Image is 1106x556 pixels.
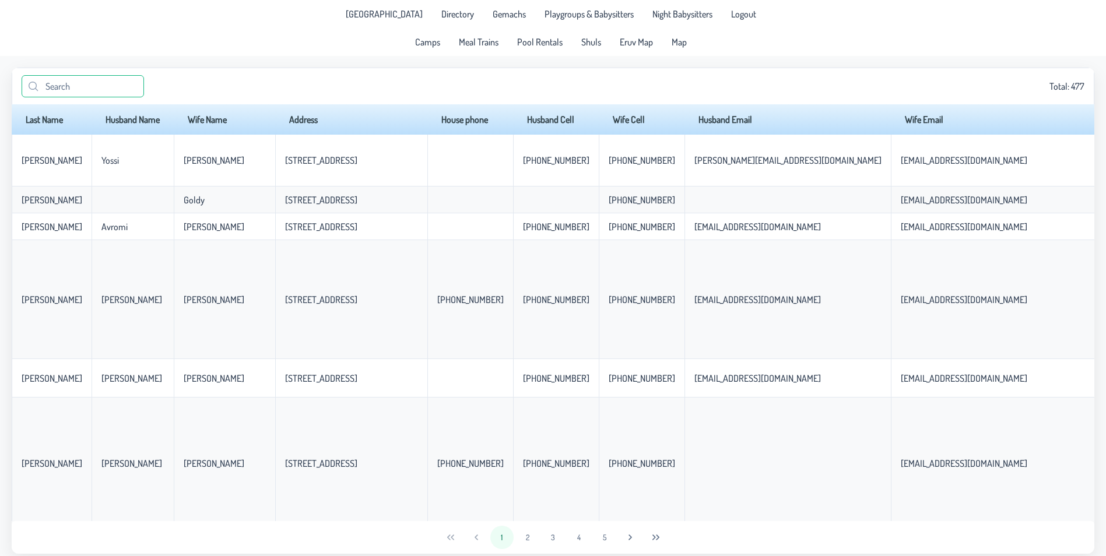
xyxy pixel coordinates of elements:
a: Pool Rentals [510,33,570,51]
p-celleditor: [PHONE_NUMBER] [523,458,589,469]
p-celleditor: [PHONE_NUMBER] [609,194,675,206]
p-celleditor: [STREET_ADDRESS] [285,458,357,469]
span: Map [672,37,687,47]
button: 5 [593,526,616,549]
button: Last Page [644,526,668,549]
span: Pool Rentals [517,37,563,47]
p-celleditor: [EMAIL_ADDRESS][DOMAIN_NAME] [901,372,1027,384]
p-celleditor: [PHONE_NUMBER] [523,154,589,166]
p-celleditor: [EMAIL_ADDRESS][DOMAIN_NAME] [901,194,1027,206]
span: Logout [731,9,756,19]
th: House phone [427,104,513,135]
div: Total: 477 [22,75,1084,97]
button: 4 [567,526,591,549]
p-celleditor: [STREET_ADDRESS] [285,221,357,233]
p-celleditor: [PERSON_NAME] [22,194,82,206]
th: Last Name [12,104,92,135]
p-celleditor: [PERSON_NAME] [22,154,82,166]
th: Husband Cell [513,104,599,135]
p-celleditor: [PHONE_NUMBER] [523,221,589,233]
p-celleditor: [PHONE_NUMBER] [437,458,504,469]
span: Night Babysitters [652,9,712,19]
span: Camps [415,37,440,47]
p-celleditor: [PERSON_NAME] [101,458,162,469]
p-celleditor: [EMAIL_ADDRESS][DOMAIN_NAME] [694,221,821,233]
p-celleditor: [EMAIL_ADDRESS][DOMAIN_NAME] [901,294,1027,305]
p-celleditor: [PHONE_NUMBER] [609,294,675,305]
th: Husband Email [684,104,891,135]
p-celleditor: [EMAIL_ADDRESS][DOMAIN_NAME] [694,372,821,384]
span: Directory [441,9,474,19]
button: 2 [516,526,539,549]
p-celleditor: [PHONE_NUMBER] [609,154,675,166]
th: Husband Name [92,104,174,135]
span: Eruv Map [620,37,653,47]
p-celleditor: [PHONE_NUMBER] [609,458,675,469]
p-celleditor: [PERSON_NAME] [184,372,244,384]
p-celleditor: [PERSON_NAME] [184,154,244,166]
p-celleditor: [PERSON_NAME][EMAIL_ADDRESS][DOMAIN_NAME] [694,154,882,166]
p-celleditor: [STREET_ADDRESS] [285,294,357,305]
p-celleditor: [PERSON_NAME] [184,294,244,305]
p-celleditor: [PERSON_NAME] [184,221,244,233]
a: Directory [434,5,481,23]
p-celleditor: [PERSON_NAME] [22,294,82,305]
span: Meal Trains [459,37,498,47]
p-celleditor: [PERSON_NAME] [22,372,82,384]
p-celleditor: [PHONE_NUMBER] [523,372,589,384]
p-celleditor: Yossi [101,154,119,166]
button: 3 [542,526,565,549]
button: Next Page [619,526,642,549]
p-celleditor: [PHONE_NUMBER] [437,294,504,305]
p-celleditor: [EMAIL_ADDRESS][DOMAIN_NAME] [901,458,1027,469]
span: Gemachs [493,9,526,19]
span: Playgroups & Babysitters [545,9,634,19]
th: Wife Cell [599,104,684,135]
a: Shuls [574,33,608,51]
a: Map [665,33,694,51]
span: [GEOGRAPHIC_DATA] [346,9,423,19]
li: Pine Lake Park [339,5,430,23]
p-celleditor: [EMAIL_ADDRESS][DOMAIN_NAME] [901,154,1027,166]
p-celleditor: [PHONE_NUMBER] [609,372,675,384]
input: Search [22,75,144,97]
p-celleditor: [PHONE_NUMBER] [609,221,675,233]
a: Gemachs [486,5,533,23]
a: Playgroups & Babysitters [538,5,641,23]
p-celleditor: Goldy [184,194,205,206]
p-celleditor: [PERSON_NAME] [101,372,162,384]
li: Logout [724,5,763,23]
p-celleditor: [STREET_ADDRESS] [285,372,357,384]
p-celleditor: [PERSON_NAME] [22,458,82,469]
p-celleditor: [STREET_ADDRESS] [285,154,357,166]
p-celleditor: [PERSON_NAME] [184,458,244,469]
a: [GEOGRAPHIC_DATA] [339,5,430,23]
p-celleditor: Avromi [101,221,128,233]
a: Meal Trains [452,33,505,51]
p-celleditor: [PHONE_NUMBER] [523,294,589,305]
th: Wife Name [174,104,275,135]
button: 1 [490,526,514,549]
th: Address [275,104,427,135]
p-celleditor: [STREET_ADDRESS] [285,194,357,206]
p-celleditor: [PERSON_NAME] [22,221,82,233]
p-celleditor: [EMAIL_ADDRESS][DOMAIN_NAME] [901,221,1027,233]
a: Eruv Map [613,33,660,51]
span: Shuls [581,37,601,47]
a: Camps [408,33,447,51]
p-celleditor: [PERSON_NAME] [101,294,162,305]
a: Night Babysitters [645,5,719,23]
p-celleditor: [EMAIL_ADDRESS][DOMAIN_NAME] [694,294,821,305]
